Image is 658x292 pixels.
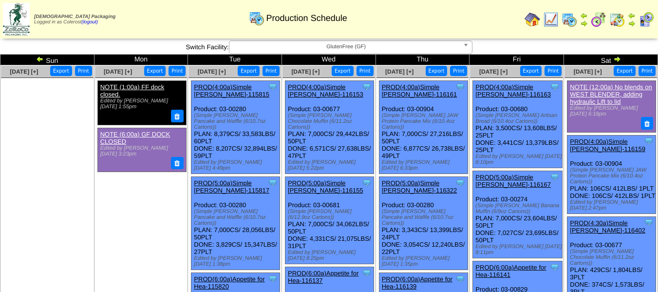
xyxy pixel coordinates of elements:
[473,171,562,258] div: Product: 03-00274 PLAN: 7,000CS / 23,604LBS / 50PLT DONE: 7,027CS / 23,695LBS / 50PLT
[382,83,457,98] a: PROD(4:00a)Simple [PERSON_NAME]-116161
[249,10,264,26] img: calendarprod.gif
[10,68,38,75] a: [DATE] [+]
[169,66,186,76] button: Print
[382,255,468,267] div: Edited by [PERSON_NAME] [DATE] 1:35pm
[455,178,465,188] img: Tooltip
[100,98,183,110] div: Edited by [PERSON_NAME] [DATE] 1:55pm
[580,12,588,19] img: arrowleft.gif
[475,244,562,255] div: Edited by [PERSON_NAME] [DATE] 8:11pm
[191,177,280,270] div: Product: 03-00280 PLAN: 7,000CS / 28,056LBS / 50PLT DONE: 3,829CS / 15,347LBS / 27PLT
[641,117,654,130] button: Delete Note
[144,66,166,76] button: Export
[288,179,363,194] a: PROD(5:00a)Simple [PERSON_NAME]-116155
[100,131,170,145] a: NOTE (6:00a) GF DOCK CLOSED
[285,177,374,264] div: Product: 03-00681 PLAN: 7,000CS / 34,062LBS / 50PLT DONE: 4,331CS / 21,075LBS / 31PLT
[543,12,559,27] img: line_graph.gif
[198,68,226,75] a: [DATE] [+]
[639,66,656,76] button: Print
[194,255,280,267] div: Edited by [PERSON_NAME] [DATE] 1:38pm
[550,262,560,272] img: Tooltip
[263,66,280,76] button: Print
[570,167,656,185] div: (Simple [PERSON_NAME] JAW Protein Pancake Mix (6/10.4oz Cartons))
[191,81,280,174] div: Product: 03-00280 PLAN: 8,379CS / 33,583LBS / 60PLT DONE: 8,207CS / 32,894LBS / 59PLT
[288,250,374,261] div: Edited by [PERSON_NAME] [DATE] 8:25pm
[288,113,374,130] div: (Simple [PERSON_NAME] Chocolate Muffin (6/11.2oz Cartons))
[382,209,468,226] div: (Simple [PERSON_NAME] Pancake and Waffle (6/10.7oz Cartons))
[34,14,115,19] span: [DEMOGRAPHIC_DATA] Packaging
[282,55,376,65] td: Wed
[34,14,115,25] span: Logged in as Colerost
[614,66,636,76] button: Export
[238,66,260,76] button: Export
[473,81,562,168] div: Product: 03-00680 PLAN: 3,500CS / 13,608LBS / 25PLT DONE: 3,441CS / 13,379LBS / 25PLT
[268,274,278,284] img: Tooltip
[379,81,468,174] div: Product: 03-00904 PLAN: 7,000CS / 27,216LBS / 50PLT DONE: 6,877CS / 26,738LBS / 49PLT
[171,110,184,122] button: Delete Note
[332,66,354,76] button: Export
[288,270,358,284] a: PROD(6:00a)Appetite for Hea-116137
[570,199,656,211] div: Edited by [PERSON_NAME] [DATE] 2:47pm
[291,68,320,75] a: [DATE] [+]
[382,159,468,171] div: Edited by [PERSON_NAME] [DATE] 6:33pm
[50,66,72,76] button: Export
[455,274,465,284] img: Tooltip
[426,66,448,76] button: Export
[550,82,560,92] img: Tooltip
[613,55,621,63] img: arrowright.gif
[570,138,645,153] a: PROD(4:00a)Simple [PERSON_NAME]-116159
[288,209,374,220] div: (Simple [PERSON_NAME] (6/12.9oz Cartons))
[194,179,269,194] a: PROD(5:00a)Simple [PERSON_NAME]-115817
[379,177,468,270] div: Product: 03-00280 PLAN: 3,343CS / 13,399LBS / 24PLT DONE: 3,054CS / 12,240LBS / 22PLT
[644,136,654,146] img: Tooltip
[104,68,132,75] span: [DATE] [+]
[550,172,560,182] img: Tooltip
[570,219,645,234] a: PROD(4:30a)Simple [PERSON_NAME]-116402
[567,135,656,214] div: Product: 03-00904 PLAN: 106CS / 412LBS / 1PLT DONE: 106CS / 412LBS / 1PLT
[385,68,414,75] a: [DATE] [+]
[470,55,564,65] td: Fri
[475,203,562,214] div: (Simple [PERSON_NAME] Banana Muffin (6/9oz Cartons))
[475,83,551,98] a: PROD(4:00a)Simple [PERSON_NAME]-116163
[570,249,656,266] div: (Simple [PERSON_NAME] Chocolate Muffin (6/11.2oz Cartons))
[3,3,30,36] img: zoroco-logo-small.webp
[574,68,602,75] a: [DATE] [+]
[580,19,588,27] img: arrowright.gif
[382,179,457,194] a: PROD(5:00a)Simple [PERSON_NAME]-116322
[570,105,652,117] div: Edited by [PERSON_NAME] [DATE] 6:18pm
[36,55,44,63] img: arrowleft.gif
[100,83,164,98] a: NOTE (1:00a) FF dock closed.
[475,113,562,124] div: (Simple [PERSON_NAME] Artisan Bread (6/10.4oz Cartons))
[362,82,372,92] img: Tooltip
[455,82,465,92] img: Tooltip
[562,12,577,27] img: calendarprod.gif
[639,12,654,27] img: calendarcustomer.gif
[382,113,468,130] div: (Simple [PERSON_NAME] JAW Protein Pancake Mix (6/10.4oz Cartons))
[288,83,363,98] a: PROD(4:00a)Simple [PERSON_NAME]-116153
[591,12,606,27] img: calendarblend.gif
[171,157,184,170] button: Delete Note
[479,68,508,75] a: [DATE] [+]
[188,55,282,65] td: Tue
[628,19,636,27] img: arrowright.gif
[81,19,98,25] a: (logout)
[382,275,452,290] a: PROD(6:00a)Appetite for Hea-116139
[100,145,183,157] div: Edited by [PERSON_NAME] [DATE] 3:23pm
[233,41,459,53] span: GlutenFree (GF)
[357,66,374,76] button: Print
[268,178,278,188] img: Tooltip
[376,55,470,65] td: Thu
[525,12,540,27] img: home.gif
[266,13,347,23] span: Production Schedule
[609,12,625,27] img: calendarinout.gif
[194,209,280,226] div: (Simple [PERSON_NAME] Pancake and Waffle (6/10.7oz Cartons))
[362,268,372,278] img: Tooltip
[268,82,278,92] img: Tooltip
[545,66,562,76] button: Print
[194,83,269,98] a: PROD(4:00a)Simple [PERSON_NAME]-115815
[194,113,280,130] div: (Simple [PERSON_NAME] Pancake and Waffle (6/10.7oz Cartons))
